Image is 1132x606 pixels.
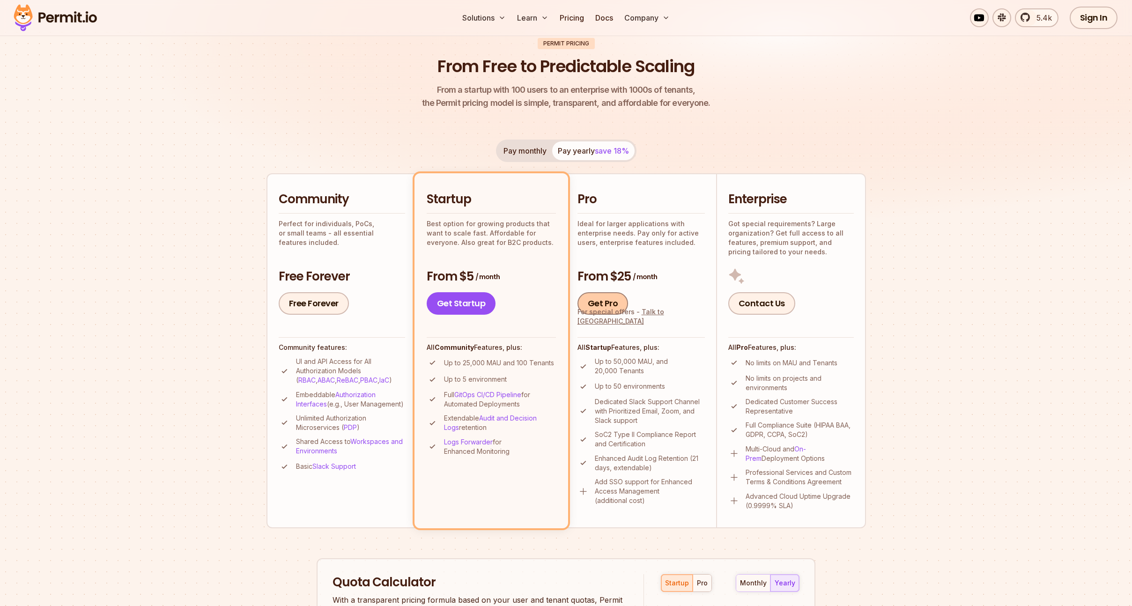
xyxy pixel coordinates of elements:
[444,414,537,431] a: Audit and Decision Logs
[746,492,854,510] p: Advanced Cloud Uptime Upgrade (0.9999% SLA)
[538,38,595,49] div: Permit Pricing
[592,8,617,27] a: Docs
[427,292,496,315] a: Get Startup
[459,8,510,27] button: Solutions
[296,437,405,456] p: Shared Access to
[422,83,710,110] p: the Permit pricing model is simple, transparent, and affordable for everyone.
[1070,7,1118,29] a: Sign In
[298,376,316,384] a: RBAC
[444,375,507,384] p: Up to 5 environment
[585,343,611,351] strong: Startup
[296,414,405,432] p: Unlimited Authorization Microservices ( )
[444,438,493,446] a: Logs Forwarder
[736,343,748,351] strong: Pro
[427,268,556,285] h3: From $5
[697,578,708,588] div: pro
[728,191,854,208] h2: Enterprise
[595,382,665,391] p: Up to 50 environments
[435,343,474,351] strong: Community
[577,307,705,326] div: For special offers -
[728,343,854,352] h4: All Features, plus:
[444,390,556,409] p: Full for Automated Deployments
[444,437,556,456] p: for Enhanced Monitoring
[296,462,356,471] p: Basic
[1015,8,1058,27] a: 5.4k
[279,343,405,352] h4: Community features:
[513,8,552,27] button: Learn
[728,219,854,257] p: Got special requirements? Large organization? Get full access to all features, premium support, a...
[437,55,695,78] h1: From Free to Predictable Scaling
[279,268,405,285] h3: Free Forever
[333,574,627,591] h2: Quota Calculator
[279,191,405,208] h2: Community
[595,357,705,376] p: Up to 50,000 MAU, and 20,000 Tenants
[595,430,705,449] p: SoC2 Type II Compliance Report and Certification
[344,423,357,431] a: PDP
[312,462,356,470] a: Slack Support
[577,191,705,208] h2: Pro
[728,292,795,315] a: Contact Us
[621,8,673,27] button: Company
[422,83,710,96] span: From a startup with 100 users to an enterprise with 1000s of tenants,
[296,357,405,385] p: UI and API Access for All Authorization Models ( , , , , )
[577,219,705,247] p: Ideal for larger applications with enterprise needs. Pay only for active users, enterprise featur...
[279,219,405,247] p: Perfect for individuals, PoCs, or small teams - all essential features included.
[475,272,500,281] span: / month
[427,343,556,352] h4: All Features, plus:
[746,358,837,368] p: No limits on MAU and Tenants
[746,421,854,439] p: Full Compliance Suite (HIPAA BAA, GDPR, CCPA, SoC2)
[279,292,349,315] a: Free Forever
[498,141,552,160] button: Pay monthly
[1031,12,1052,23] span: 5.4k
[595,397,705,425] p: Dedicated Slack Support Channel with Prioritized Email, Zoom, and Slack support
[318,376,335,384] a: ABAC
[454,391,521,399] a: GitOps CI/CD Pipeline
[427,191,556,208] h2: Startup
[746,397,854,416] p: Dedicated Customer Success Representative
[740,578,767,588] div: monthly
[427,219,556,247] p: Best option for growing products that want to scale fast. Affordable for everyone. Also great for...
[595,477,705,505] p: Add SSO support for Enhanced Access Management (additional cost)
[379,376,389,384] a: IaC
[337,376,358,384] a: ReBAC
[296,391,376,408] a: Authorization Interfaces
[444,358,554,368] p: Up to 25,000 MAU and 100 Tenants
[746,374,854,392] p: No limits on projects and environments
[360,376,377,384] a: PBAC
[444,414,556,432] p: Extendable retention
[746,444,854,463] p: Multi-Cloud and Deployment Options
[9,2,101,34] img: Permit logo
[746,445,806,462] a: On-Prem
[296,390,405,409] p: Embeddable (e.g., User Management)
[577,343,705,352] h4: All Features, plus:
[746,468,854,487] p: Professional Services and Custom Terms & Conditions Agreement
[595,454,705,473] p: Enhanced Audit Log Retention (21 days, extendable)
[577,292,629,315] a: Get Pro
[577,268,705,285] h3: From $25
[556,8,588,27] a: Pricing
[633,272,657,281] span: / month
